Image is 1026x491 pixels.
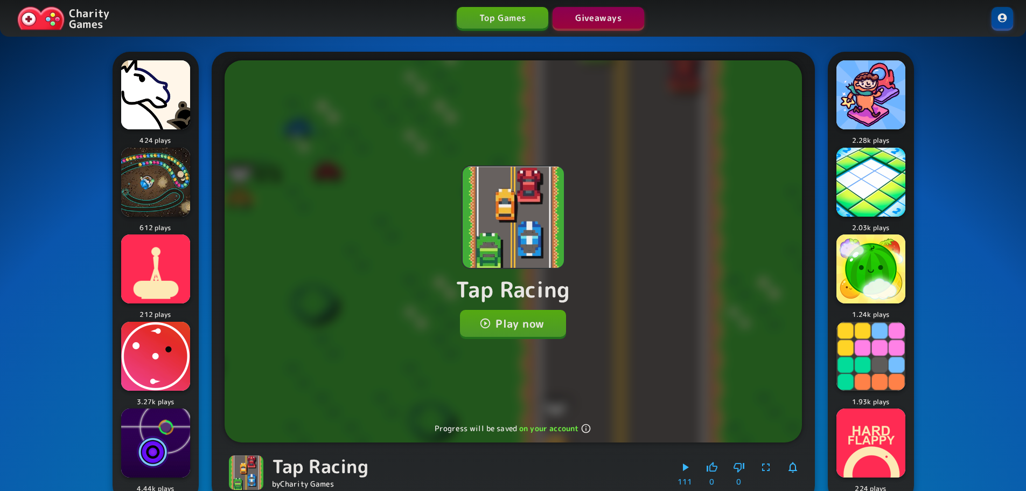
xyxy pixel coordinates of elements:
p: 2.03k plays [836,223,905,233]
p: 424 plays [121,136,190,146]
a: byCharity Games [272,479,334,489]
p: 0 [736,476,741,487]
a: Logo2.03k plays [836,148,905,233]
img: Charity.Games [17,6,65,30]
p: 3.27k plays [121,397,190,407]
a: Logo612 plays [121,148,190,233]
a: Charity Games [13,4,114,32]
a: Top Games [457,7,548,29]
a: Logo424 plays [121,60,190,146]
h6: Tap Racing [272,455,369,478]
img: Logo [836,234,905,303]
img: Logo [121,148,190,217]
a: Logo3.27k plays [121,322,190,407]
a: Logo1.24k plays [836,234,905,320]
button: Play now [460,310,566,337]
a: Logo1.93k plays [836,322,905,407]
p: 1.93k plays [836,397,905,407]
p: 111 [678,476,692,487]
img: Logo [836,60,905,129]
img: Tap Racing icon [463,167,564,268]
p: Charity Games [69,8,109,29]
img: Logo [836,409,905,478]
p: Tap Racing [456,273,570,306]
p: 612 plays [121,223,190,233]
img: Logo [121,60,190,129]
p: 2.28k plays [836,136,905,146]
img: Tap Racing logo [229,455,263,490]
a: Logo212 plays [121,234,190,320]
a: Logo2.28k plays [836,60,905,146]
img: Logo [121,234,190,303]
img: Logo [836,148,905,217]
p: 0 [709,476,714,487]
p: 212 plays [121,310,190,320]
img: Logo [836,322,905,391]
span: on your account [519,423,591,434]
img: Logo [121,322,190,391]
img: Logo [121,409,190,478]
a: Giveaways [553,7,644,29]
span: Progress will be saved [435,423,517,434]
p: 1.24k plays [836,310,905,320]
